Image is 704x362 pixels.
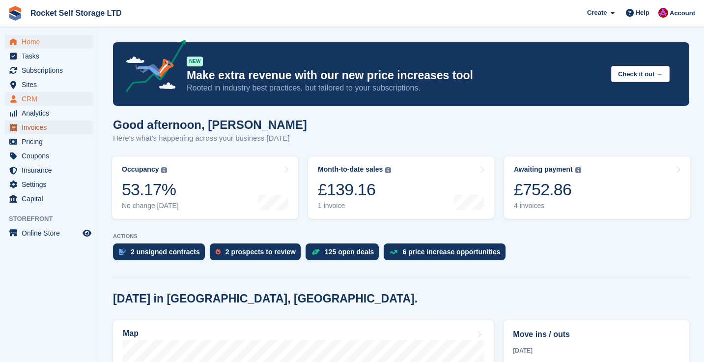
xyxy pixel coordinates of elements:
[390,250,397,254] img: price_increase_opportunities-93ffe204e8149a01c8c9dc8f82e8f89637d9d84a8eef4429ea346261dce0b2c0.svg
[325,248,374,256] div: 125 open deals
[113,243,210,265] a: 2 unsigned contracts
[119,249,126,255] img: contract_signature_icon-13c848040528278c33f63329250d36e43548de30e8caae1d1a13099fd9432cc5.svg
[22,106,81,120] span: Analytics
[5,63,93,77] a: menu
[8,6,23,21] img: stora-icon-8386f47178a22dfd0bd8f6a31ec36ba5ce8667c1dd55bd0f319d3a0aa187defe.svg
[22,226,81,240] span: Online Store
[514,202,581,210] div: 4 invoices
[5,135,93,149] a: menu
[611,66,670,82] button: Check it out →
[5,92,93,106] a: menu
[123,329,139,338] h2: Map
[210,243,306,265] a: 2 prospects to review
[587,8,607,18] span: Create
[658,8,668,18] img: Lee Tresadern
[22,121,81,134] span: Invoices
[27,5,126,21] a: Rocket Self Storage LTD
[385,167,391,173] img: icon-info-grey-7440780725fd019a000dd9b08b2336e03edf1995a4989e88bcd33f0948082b44.svg
[384,243,510,265] a: 6 price increase opportunities
[22,35,81,49] span: Home
[318,202,391,210] div: 1 invoice
[318,165,383,174] div: Month-to-date sales
[513,346,680,355] div: [DATE]
[5,226,93,240] a: menu
[161,167,167,173] img: icon-info-grey-7440780725fd019a000dd9b08b2336e03edf1995a4989e88bcd33f0948082b44.svg
[112,156,298,219] a: Occupancy 53.17% No change [DATE]
[122,180,179,200] div: 53.17%
[22,78,81,91] span: Sites
[575,167,581,173] img: icon-info-grey-7440780725fd019a000dd9b08b2336e03edf1995a4989e88bcd33f0948082b44.svg
[122,202,179,210] div: No change [DATE]
[117,40,186,96] img: price-adjustments-announcement-icon-8257ccfd72463d97f412b2fc003d46551f7dbcb40ab6d574587a9cd5c0d94...
[670,8,695,18] span: Account
[187,57,203,66] div: NEW
[22,149,81,163] span: Coupons
[306,243,384,265] a: 125 open deals
[402,248,500,256] div: 6 price increase opportunities
[131,248,200,256] div: 2 unsigned contracts
[513,329,680,340] h2: Move ins / outs
[122,165,159,174] div: Occupancy
[5,106,93,120] a: menu
[5,149,93,163] a: menu
[5,192,93,206] a: menu
[22,135,81,149] span: Pricing
[9,214,98,224] span: Storefront
[81,227,93,239] a: Preview store
[22,92,81,106] span: CRM
[636,8,649,18] span: Help
[113,233,689,240] p: ACTIONS
[5,178,93,191] a: menu
[514,180,581,200] div: £752.86
[318,180,391,200] div: £139.16
[22,178,81,191] span: Settings
[225,248,296,256] div: 2 prospects to review
[5,78,93,91] a: menu
[22,192,81,206] span: Capital
[504,156,690,219] a: Awaiting payment £752.86 4 invoices
[5,163,93,177] a: menu
[311,248,320,255] img: deal-1b604bf984904fb50ccaf53a9ad4b4a5d6e5aea283cecdc64d6e3604feb123c2.svg
[187,83,603,93] p: Rooted in industry best practices, but tailored to your subscriptions.
[113,292,418,305] h2: [DATE] in [GEOGRAPHIC_DATA], [GEOGRAPHIC_DATA].
[5,35,93,49] a: menu
[22,49,81,63] span: Tasks
[22,63,81,77] span: Subscriptions
[187,68,603,83] p: Make extra revenue with our new price increases tool
[216,249,221,255] img: prospect-51fa495bee0391a8d652442698ab0144808aea92771e9ea1ae160a38d050c398.svg
[5,49,93,63] a: menu
[113,133,307,144] p: Here's what's happening across your business [DATE]
[113,118,307,131] h1: Good afternoon, [PERSON_NAME]
[22,163,81,177] span: Insurance
[514,165,573,174] div: Awaiting payment
[308,156,494,219] a: Month-to-date sales £139.16 1 invoice
[5,121,93,134] a: menu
